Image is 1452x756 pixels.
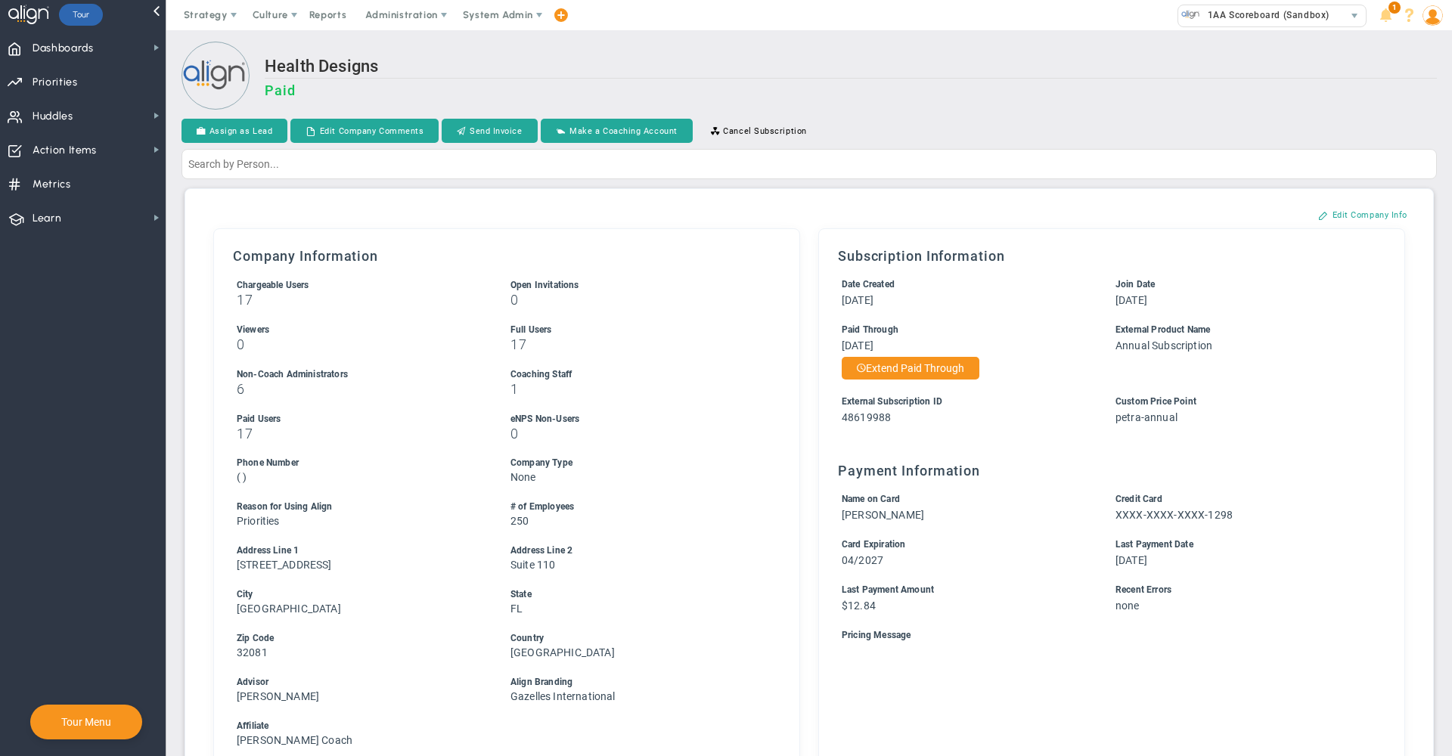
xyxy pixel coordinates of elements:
div: Credit Card [1115,492,1361,507]
div: Last Payment Date [1115,538,1361,552]
span: Open Invitations [510,280,579,290]
h3: Company Information [233,248,780,264]
div: Name on Card [842,492,1087,507]
span: [GEOGRAPHIC_DATA] [237,603,341,615]
span: Administration [365,9,437,20]
span: Culture [253,9,288,20]
h3: 0 [510,293,756,307]
h3: 1 [510,382,756,396]
h3: Subscription Information [838,248,1385,264]
span: [DATE] [842,339,873,352]
div: Join Date [1115,277,1361,292]
button: Send Invoice [442,119,537,143]
span: 1AA Scoreboard (Sandbox) [1200,5,1329,25]
h3: 17 [237,293,482,307]
h3: Paid [265,82,1437,98]
div: State [510,587,756,602]
h3: 17 [510,337,756,352]
div: Recent Errors [1115,583,1361,597]
div: Last Payment Amount [842,583,1087,597]
div: Company Type [510,456,756,470]
button: Tour Menu [57,715,116,729]
h3: 17 [237,426,482,441]
h2: Health Designs [265,57,1437,79]
span: [DATE] [1115,294,1147,306]
button: Edit Company Info [1303,203,1423,227]
h3: 0 [510,426,756,441]
span: None [510,471,536,483]
span: none [1115,600,1140,612]
span: Full Users [510,324,552,335]
button: Cancel Subscription [696,119,822,143]
h3: Payment Information [838,463,1385,479]
span: Annual Subscription [1115,339,1212,352]
img: Loading... [181,42,250,110]
div: Address Line 2 [510,544,756,558]
div: Country [510,631,756,646]
button: Extend Paid Through [842,357,979,380]
span: [PERSON_NAME] Coach [237,734,352,746]
span: [PERSON_NAME] [842,509,924,521]
span: 32081 [237,646,268,658]
span: XXXX-XXXX-XXXX-1298 [1115,509,1233,521]
img: 48978.Person.photo [1423,5,1443,26]
span: 48619988 [842,411,891,423]
span: Priorities [237,515,280,527]
div: Affiliate [237,719,756,733]
div: Zip Code [237,631,482,646]
div: City [237,587,482,602]
span: [STREET_ADDRESS] [237,559,332,571]
span: select [1344,5,1366,26]
div: Advisor [237,675,482,689]
span: System Admin [463,9,533,20]
span: FL [510,603,523,615]
span: petra-annual [1115,411,1177,423]
span: [DATE] [842,294,873,306]
span: $12.84 [842,600,876,612]
span: Priorities [33,67,78,98]
button: Assign as Lead [181,119,287,143]
span: [DATE] [1115,554,1147,566]
span: [GEOGRAPHIC_DATA] [510,646,615,658]
span: 04/2027 [842,554,883,566]
span: Metrics [33,169,71,200]
h3: 6 [237,382,482,396]
div: External Product Name [1115,323,1361,337]
span: Strategy [184,9,228,20]
span: eNPS Non-Users [510,414,579,424]
span: Suite 110 [510,559,555,571]
span: Chargeable Users [237,280,309,290]
div: # of Employees [510,500,756,514]
label: Includes Users + Open Invitations, excludes Coaching Staff [237,278,309,290]
div: Date Created [842,277,1087,292]
span: Viewers [237,324,269,335]
span: Dashboards [33,33,94,64]
div: Address Line 1 [237,544,482,558]
span: Gazelles International [510,690,616,702]
span: Non-Coach Administrators [237,369,348,380]
div: Reason for Using Align [237,500,482,514]
input: Search by Person... [181,149,1437,179]
span: Paid Users [237,414,281,424]
div: Paid Through [842,323,1087,337]
div: Custom Price Point [1115,395,1361,409]
span: [PERSON_NAME] [237,690,319,702]
div: Phone Number [237,456,482,470]
span: Coaching Staff [510,369,572,380]
span: 1 [1388,2,1401,14]
div: Pricing Message [842,628,1361,643]
div: Align Branding [510,675,756,689]
img: 33626.Company.photo [1181,5,1200,24]
span: Huddles [33,101,73,132]
span: Action Items [33,135,97,166]
span: ( [237,471,240,483]
button: Make a Coaching Account [541,119,693,143]
h3: 0 [237,337,482,352]
span: ) [243,471,247,483]
button: Edit Company Comments [290,119,439,143]
div: External Subscription ID [842,395,1087,409]
span: 250 [510,515,529,527]
div: Card Expiration [842,538,1087,552]
span: Learn [33,203,61,234]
